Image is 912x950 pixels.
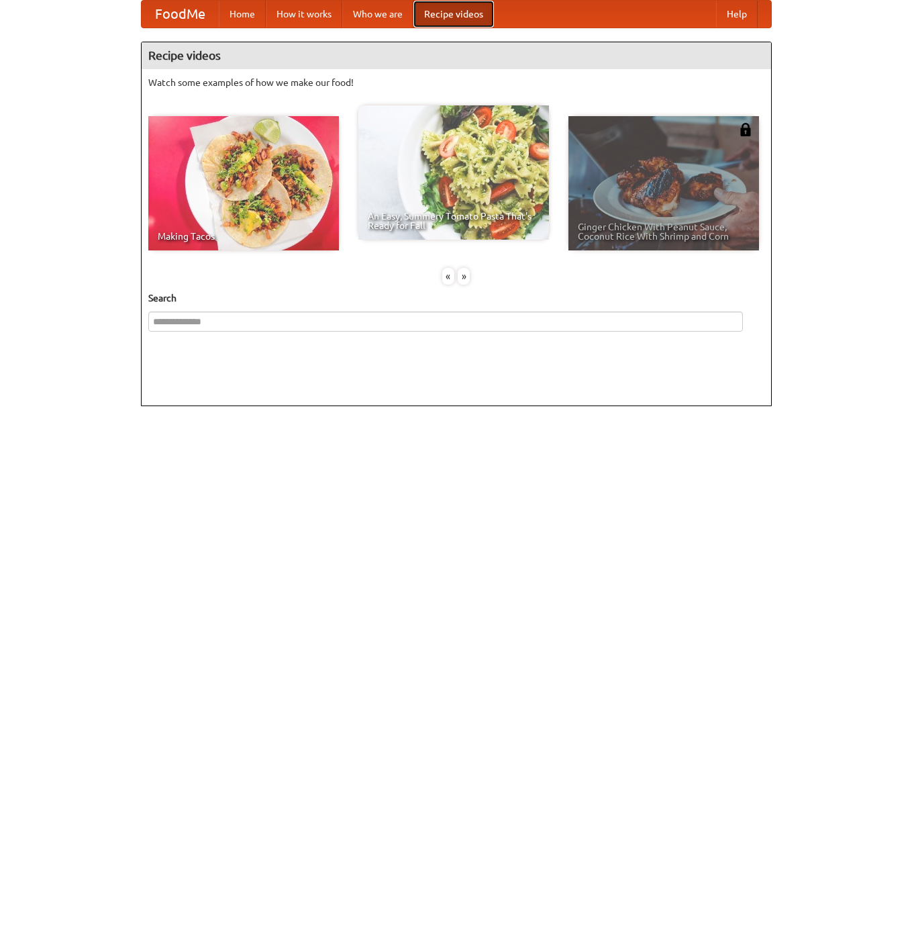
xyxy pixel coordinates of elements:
span: Making Tacos [158,232,330,241]
a: An Easy, Summery Tomato Pasta That's Ready for Fall [358,105,549,240]
img: 483408.png [739,123,752,136]
span: An Easy, Summery Tomato Pasta That's Ready for Fall [368,211,540,230]
a: Recipe videos [413,1,494,28]
a: Home [219,1,266,28]
h4: Recipe videos [142,42,771,69]
h5: Search [148,291,764,305]
a: FoodMe [142,1,219,28]
div: » [458,268,470,285]
a: Making Tacos [148,116,339,250]
a: How it works [266,1,342,28]
a: Help [716,1,758,28]
p: Watch some examples of how we make our food! [148,76,764,89]
a: Who we are [342,1,413,28]
div: « [442,268,454,285]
